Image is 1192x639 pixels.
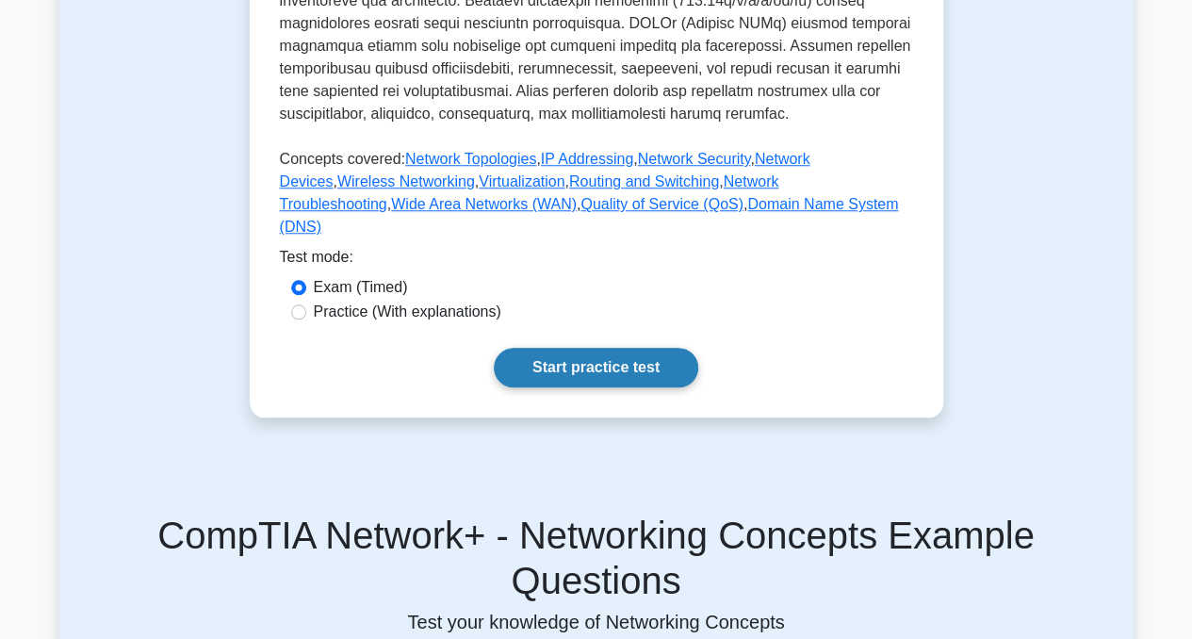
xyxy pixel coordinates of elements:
[541,151,633,167] a: IP Addressing
[391,196,577,212] a: Wide Area Networks (WAN)
[580,196,743,212] a: Quality of Service (QoS)
[314,301,501,323] label: Practice (With explanations)
[337,173,475,189] a: Wireless Networking
[405,151,536,167] a: Network Topologies
[280,148,913,246] p: Concepts covered: , , , , , , , , , ,
[638,151,751,167] a: Network Security
[280,246,913,276] div: Test mode:
[82,513,1111,603] h5: CompTIA Network+ - Networking Concepts Example Questions
[479,173,564,189] a: Virtualization
[569,173,719,189] a: Routing and Switching
[314,276,408,299] label: Exam (Timed)
[280,151,810,189] a: Network Devices
[280,173,779,212] a: Network Troubleshooting
[82,611,1111,633] p: Test your knowledge of Networking Concepts
[494,348,698,387] a: Start practice test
